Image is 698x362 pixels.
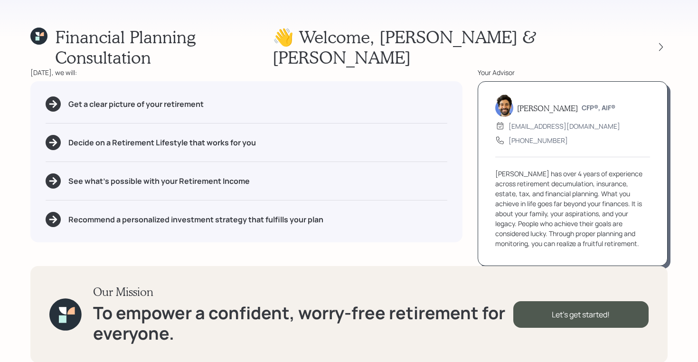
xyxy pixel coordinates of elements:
[55,27,273,67] h1: Financial Planning Consultation
[509,135,568,145] div: [PHONE_NUMBER]
[495,169,650,248] div: [PERSON_NAME] has over 4 years of experience across retirement decumulation, insurance, estate, t...
[582,104,615,112] h6: CFP®, AIF®
[495,94,513,117] img: eric-schwartz-headshot.png
[93,285,513,299] h3: Our Mission
[273,27,637,67] h1: 👋 Welcome , [PERSON_NAME] & [PERSON_NAME]
[68,215,323,224] h5: Recommend a personalized investment strategy that fulfills your plan
[517,104,578,113] h5: [PERSON_NAME]
[68,100,204,109] h5: Get a clear picture of your retirement
[93,303,513,343] h1: To empower a confident, worry-free retirement for everyone.
[68,138,256,147] h5: Decide on a Retirement Lifestyle that works for you
[513,301,649,328] div: Let's get started!
[509,121,620,131] div: [EMAIL_ADDRESS][DOMAIN_NAME]
[68,177,250,186] h5: See what's possible with your Retirement Income
[30,67,462,77] div: [DATE], we will:
[478,67,668,77] div: Your Advisor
